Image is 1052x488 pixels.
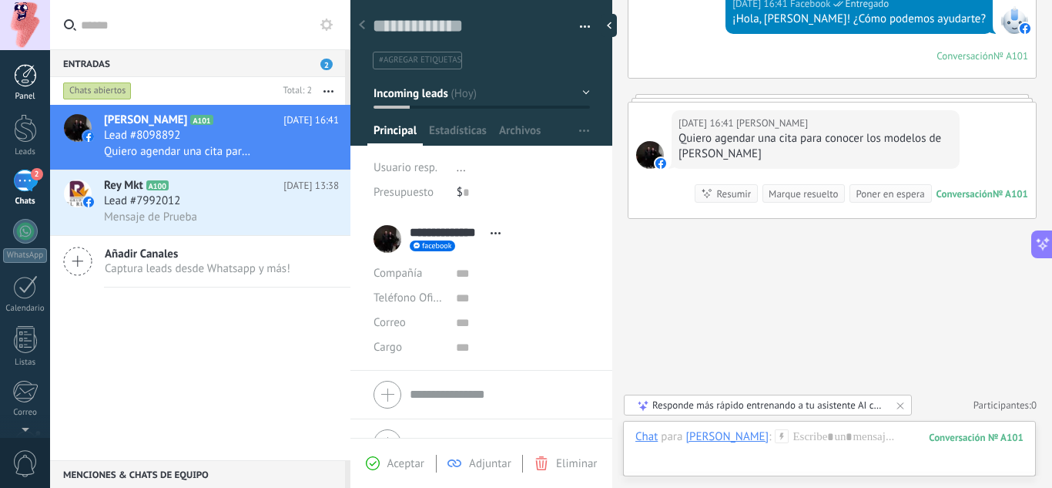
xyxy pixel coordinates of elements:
div: № A101 [993,187,1028,200]
div: Presupuesto [374,180,445,205]
div: Quiero agendar una cita para conocer los modelos de [PERSON_NAME] [678,131,953,162]
div: ¡Hola, [PERSON_NAME]! ¿Cómo podemos ayudarte? [732,12,986,27]
span: Rey Mkt [104,178,143,194]
span: 0 [1031,399,1037,412]
div: Cargo [374,335,444,360]
a: avataricon[PERSON_NAME]A101[DATE] 16:41Lead #8098892Quiero agendar una cita para conocer los mode... [50,105,350,170]
div: Marque resuelto [769,187,838,201]
span: Lead #8098892 [104,128,180,143]
div: Total: 2 [277,83,312,99]
span: Ricardo Tellez [736,116,808,131]
div: Ricardo Tellez [685,429,769,443]
img: icon [83,197,94,207]
span: Añadir Canales [105,247,290,261]
img: facebook-sm.svg [655,158,666,169]
a: Participantes:0 [973,399,1037,412]
span: ... [457,160,466,175]
span: A100 [146,180,169,190]
div: Ocultar [601,14,617,37]
span: A101 [190,115,213,125]
span: Presupuesto [374,185,434,200]
button: Teléfono Oficina [374,286,444,311]
div: Chats abiertos [63,82,132,100]
span: Usuario resp. [374,160,437,175]
span: facebook [422,242,451,250]
span: [PERSON_NAME] [104,113,187,128]
span: Principal [374,123,417,146]
span: 2 [31,168,43,180]
div: Entradas [50,49,345,77]
span: 2 [320,59,333,70]
span: Aceptar [387,456,424,471]
span: Archivos [499,123,541,146]
div: № A101 [993,49,1028,62]
a: avatariconRey MktA100[DATE] 13:38Lead #7992012Mensaje de Prueba [50,170,350,235]
div: Correo [3,408,48,418]
div: Poner en espera [856,187,924,201]
span: Teléfono Oficina [374,291,454,305]
span: #agregar etiquetas [379,55,461,66]
div: Panel [3,92,48,102]
div: Calendario [3,304,48,314]
button: Correo [374,311,406,335]
span: Mensaje de Prueba [104,210,197,224]
div: [DATE] 16:41 [678,116,736,131]
span: Correo [374,315,406,330]
span: [DATE] 13:38 [283,178,339,194]
span: Cargo [374,342,402,353]
div: Conversación [936,187,993,200]
div: WhatsApp [3,248,47,263]
div: Conversación [936,49,993,62]
div: Menciones & Chats de equipo [50,460,345,488]
div: Chats [3,197,48,207]
img: facebook-sm.svg [1020,23,1030,34]
span: [DATE] 16:41 [283,113,339,128]
span: Facebook [1000,6,1028,34]
span: Captura leads desde Whatsapp y más! [105,261,290,276]
div: $ [457,180,590,205]
span: Estadísticas [429,123,487,146]
div: Leads [3,147,48,157]
div: Resumir [716,187,751,201]
span: : [769,429,771,445]
div: Usuario resp. [374,156,445,180]
div: Responde más rápido entrenando a tu asistente AI con tus fuentes de datos [652,399,885,412]
span: Adjuntar [469,456,511,471]
span: Lead #7992012 [104,194,180,209]
img: icon [83,131,94,142]
div: Compañía [374,261,444,286]
span: Quiero agendar una cita para conocer los modelos de [PERSON_NAME] [104,144,254,159]
div: Listas [3,358,48,368]
span: para [661,429,682,445]
span: Ricardo Tellez [636,141,664,169]
span: Eliminar [556,456,597,471]
div: 101 [929,431,1024,444]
